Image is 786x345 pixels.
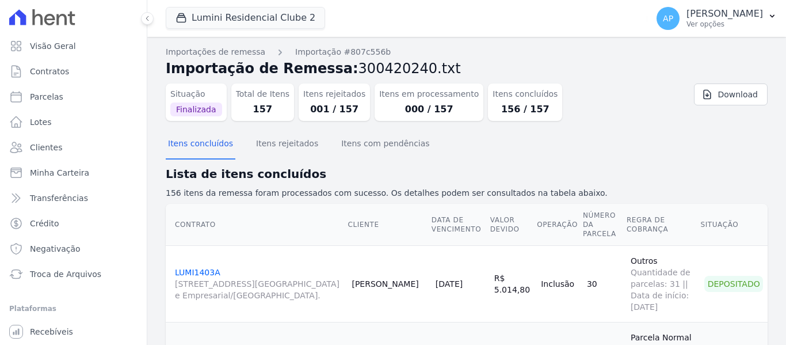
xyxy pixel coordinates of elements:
[30,167,89,179] span: Minha Carteira
[166,46,265,58] a: Importações de remessa
[686,20,763,29] p: Ver opções
[166,187,768,199] p: 156 itens da remessa foram processados com sucesso. Os detalhes podem ser consultados na tabela a...
[303,88,365,100] dt: Itens rejeitados
[536,204,582,246] th: Operação
[30,66,69,77] span: Contratos
[175,268,342,301] a: LUMI1403A[STREET_ADDRESS][GEOGRAPHIC_DATA] e Empresarial/[GEOGRAPHIC_DATA].
[30,40,76,52] span: Visão Geral
[236,88,290,100] dt: Total de Itens
[347,245,430,322] td: [PERSON_NAME]
[631,267,696,313] span: Quantidade de parcelas: 31 || Data de início: [DATE]
[379,88,479,100] dt: Itens em processamento
[30,218,59,229] span: Crédito
[5,161,142,184] a: Minha Carteira
[30,192,88,204] span: Transferências
[30,326,73,338] span: Recebíveis
[254,130,320,160] button: Itens rejeitados
[5,85,142,108] a: Parcelas
[30,91,63,103] span: Parcelas
[626,204,700,246] th: Regra de Cobrança
[30,243,81,255] span: Negativação
[30,268,101,280] span: Troca de Arquivos
[490,245,536,322] td: R$ 5.014,80
[490,204,536,246] th: Valor devido
[647,2,786,35] button: AP [PERSON_NAME] Ver opções
[582,245,626,322] td: 30
[5,136,142,159] a: Clientes
[170,103,222,116] span: Finalizada
[5,187,142,210] a: Transferências
[5,212,142,235] a: Crédito
[536,245,582,322] td: Inclusão
[5,35,142,58] a: Visão Geral
[5,60,142,83] a: Contratos
[5,237,142,260] a: Negativação
[493,103,558,116] dd: 156 / 157
[303,103,365,116] dd: 001 / 157
[30,116,52,128] span: Lotes
[339,130,432,160] button: Itens com pendências
[431,204,490,246] th: Data de Vencimento
[5,263,142,286] a: Troca de Arquivos
[626,245,700,322] td: Outros
[582,204,626,246] th: Número da Parcela
[493,88,558,100] dt: Itens concluídos
[166,7,325,29] button: Lumini Residencial Clube 2
[347,204,430,246] th: Cliente
[704,276,763,292] div: Depositado
[9,302,138,316] div: Plataformas
[175,278,342,301] span: [STREET_ADDRESS][GEOGRAPHIC_DATA] e Empresarial/[GEOGRAPHIC_DATA].
[166,58,768,79] h2: Importação de Remessa:
[170,88,222,100] dt: Situação
[166,165,768,183] h2: Lista de itens concluídos
[5,111,142,134] a: Lotes
[686,8,763,20] p: [PERSON_NAME]
[166,130,235,160] button: Itens concluídos
[30,142,62,153] span: Clientes
[663,14,673,22] span: AP
[295,46,391,58] a: Importação #807c556b
[166,46,768,58] nav: Breadcrumb
[431,245,490,322] td: [DATE]
[694,84,768,105] a: Download
[358,60,461,77] span: 300420240.txt
[379,103,479,116] dd: 000 / 157
[700,204,768,246] th: Situação
[166,204,347,246] th: Contrato
[236,103,290,116] dd: 157
[5,320,142,343] a: Recebíveis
